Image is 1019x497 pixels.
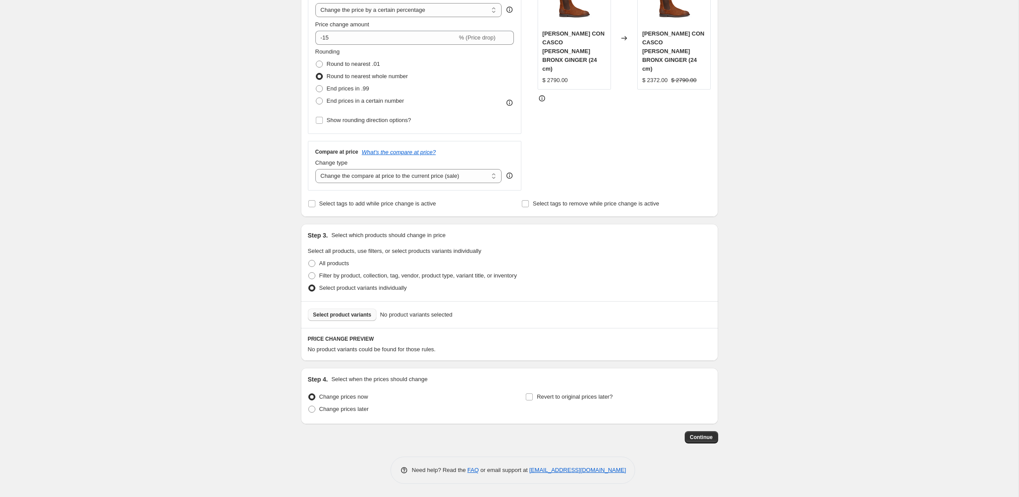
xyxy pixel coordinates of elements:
[327,117,411,123] span: Show rounding direction options?
[319,260,349,267] span: All products
[505,171,514,180] div: help
[380,310,452,319] span: No product variants selected
[315,48,340,55] span: Rounding
[319,393,368,400] span: Change prices now
[331,375,427,384] p: Select when the prices should change
[308,335,711,342] h6: PRICE CHANGE PREVIEW
[690,434,713,441] span: Continue
[459,34,495,41] span: % (Price drop)
[315,21,369,28] span: Price change amount
[319,285,407,291] span: Select product variants individually
[313,311,372,318] span: Select product variants
[331,231,445,240] p: Select which products should change in price
[642,30,705,72] span: [PERSON_NAME] CON CASCO [PERSON_NAME] BRONX GINGER (24 cm)
[319,272,517,279] span: Filter by product, collection, tag, vendor, product type, variant title, or inventory
[327,97,404,104] span: End prices in a certain number
[327,73,408,79] span: Round to nearest whole number
[542,30,605,72] span: [PERSON_NAME] CON CASCO [PERSON_NAME] BRONX GINGER (24 cm)
[505,5,514,14] div: help
[308,375,328,384] h2: Step 4.
[315,148,358,155] h3: Compare at price
[327,61,380,67] span: Round to nearest .01
[533,200,659,207] span: Select tags to remove while price change is active
[479,467,529,473] span: or email support at
[671,76,697,85] strike: $ 2790.00
[412,467,468,473] span: Need help? Read the
[308,248,481,254] span: Select all products, use filters, or select products variants individually
[537,393,613,400] span: Revert to original prices later?
[308,309,377,321] button: Select product variants
[315,159,348,166] span: Change type
[327,85,369,92] span: End prices in .99
[362,149,436,155] button: What's the compare at price?
[308,346,436,353] span: No product variants could be found for those rules.
[542,76,568,85] div: $ 2790.00
[467,467,479,473] a: FAQ
[319,406,369,412] span: Change prices later
[319,200,436,207] span: Select tags to add while price change is active
[308,231,328,240] h2: Step 3.
[685,431,718,443] button: Continue
[642,76,668,85] div: $ 2372.00
[529,467,626,473] a: [EMAIL_ADDRESS][DOMAIN_NAME]
[315,31,457,45] input: -15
